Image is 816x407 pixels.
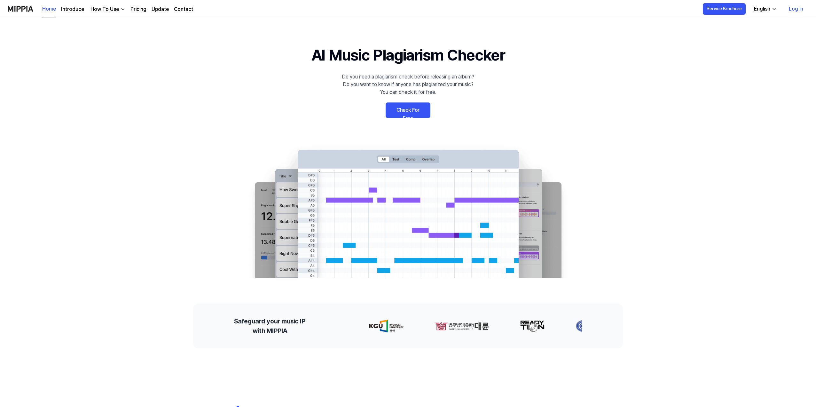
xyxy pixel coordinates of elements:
[753,5,772,13] div: English
[130,5,146,13] a: Pricing
[749,3,781,15] button: English
[152,5,169,13] a: Update
[89,5,125,13] button: How To Use
[234,316,305,336] h2: Safeguard your music IP with MIPPIA
[89,5,120,13] div: How To Use
[174,5,193,13] a: Contact
[569,320,589,332] img: partner-logo-3
[342,73,474,96] div: Do you need a plagiarism check before releasing an album? Do you want to know if anyone has plagi...
[386,102,430,118] a: Check For Free
[703,3,746,15] button: Service Brochure
[242,143,574,278] img: main Image
[428,320,483,332] img: partner-logo-1
[61,5,84,13] a: Introduce
[120,7,125,12] img: down
[311,44,505,67] h1: AI Music Plagiarism Checker
[514,320,538,332] img: partner-logo-2
[42,0,56,18] a: Home
[363,320,397,332] img: partner-logo-0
